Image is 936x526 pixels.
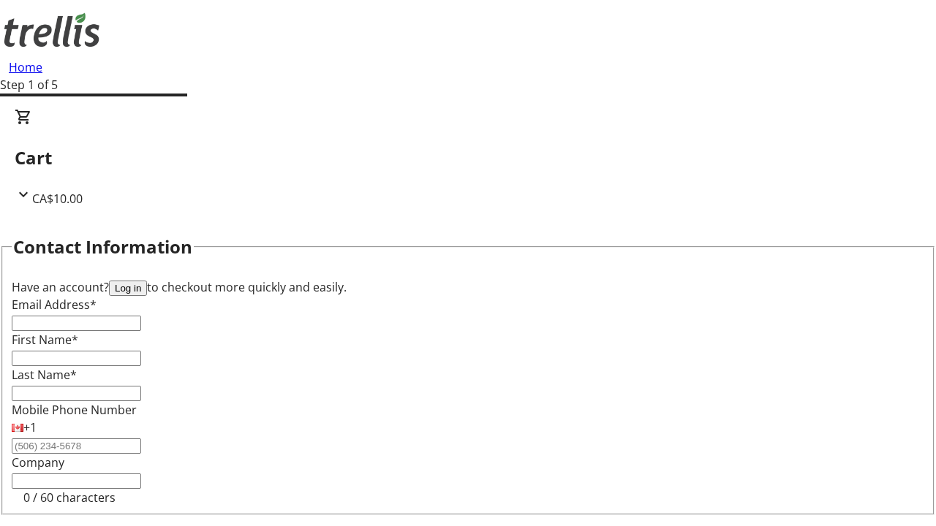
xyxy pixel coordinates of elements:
label: First Name* [12,332,78,348]
h2: Cart [15,145,921,171]
tr-character-limit: 0 / 60 characters [23,489,116,506]
h2: Contact Information [13,234,192,260]
div: Have an account? to checkout more quickly and easily. [12,278,924,296]
span: CA$10.00 [32,191,83,207]
label: Email Address* [12,297,97,313]
label: Company [12,454,64,470]
label: Last Name* [12,367,77,383]
div: CartCA$10.00 [15,108,921,207]
input: (506) 234-5678 [12,438,141,454]
label: Mobile Phone Number [12,402,137,418]
button: Log in [109,281,147,296]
